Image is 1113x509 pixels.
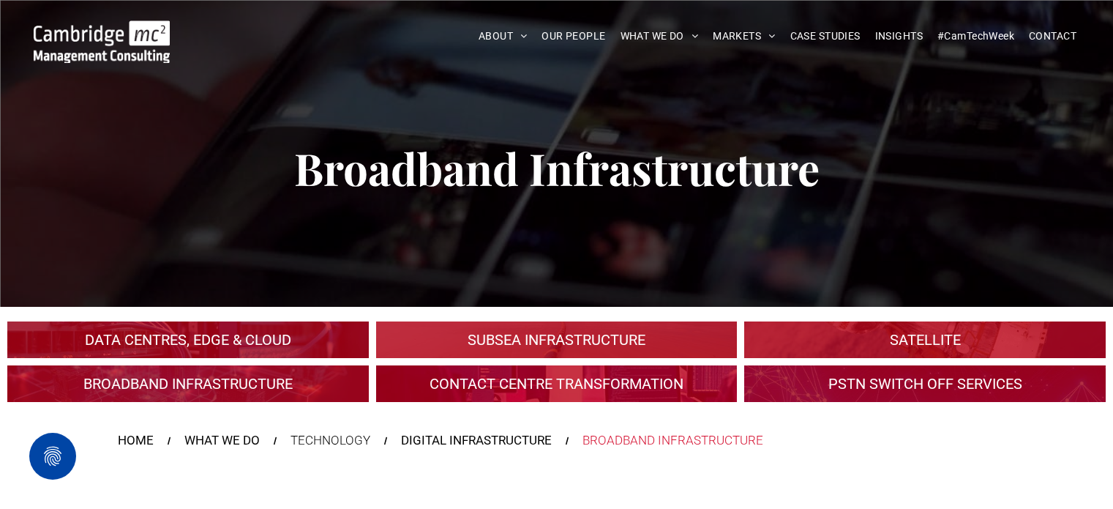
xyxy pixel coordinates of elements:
[744,365,1106,402] a: Digital Infrastructure | Do You Have a PSTN Switch Off Migration Plan
[294,138,820,197] span: Broadband Infrastructure
[582,431,763,450] div: BROADBAND INFRASTRUCTURE
[401,431,552,450] a: DIGITAL INFRASTRUCTURE
[34,23,170,38] a: Your Business Transformed | Cambridge Management Consulting
[868,25,930,48] a: INSIGHTS
[705,25,782,48] a: MARKETS
[7,365,369,402] a: A crowd in silhouette at sunset, on a rise or lookout point
[34,21,170,63] img: Cambridge MC Logo, digital transformation
[118,431,154,450] a: HOME
[613,25,706,48] a: WHAT WE DO
[1022,25,1084,48] a: CONTACT
[7,322,369,358] a: An industrial plant
[376,322,738,358] a: Subsea Infrastructure | Cambridge Management Consulting
[471,25,535,48] a: ABOUT
[184,431,260,450] a: WHAT WE DO
[930,25,1022,48] a: #CamTechWeek
[291,431,370,450] div: TECHNOLOGY
[744,322,1106,358] a: A large mall with arched glass roof
[118,431,996,450] nav: Breadcrumbs
[783,25,868,48] a: CASE STUDIES
[534,25,612,48] a: OUR PEOPLE
[376,365,738,402] a: Digital Infrastructure | Contact Centre Transformation & Customer Satisfaction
